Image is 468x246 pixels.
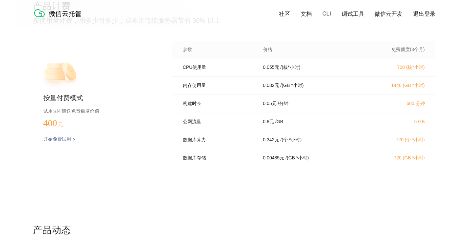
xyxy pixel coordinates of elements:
span: 元 [58,122,63,127]
p: 免费额度(3个月) [367,47,425,53]
p: 720 (个 *小时) [367,137,425,143]
p: 720 (GB *小时) [367,155,425,161]
p: / (GB *小时) [285,155,309,161]
p: / 分钟 [278,101,288,107]
p: 数据库存储 [183,155,254,161]
p: / (核*小时) [281,65,301,70]
p: 试用立即赠送免费额度价值 [43,107,151,115]
p: 0.05 元 [263,101,277,107]
p: 720 (核*小时) [367,65,425,70]
p: 5 GB [367,119,425,124]
p: 0.342 元 [263,137,279,143]
p: 产品动态 [33,224,435,237]
p: 600 分钟 [367,101,425,107]
p: 0.055 元 [263,65,279,70]
p: / GB [275,119,283,125]
p: / (GB *小时) [281,83,304,89]
a: CLI [322,11,331,17]
a: 文档 [301,10,312,18]
p: 价格 [263,47,272,53]
p: / (个 *小时) [281,137,302,143]
p: 公网流量 [183,119,254,125]
p: 0.032 元 [263,83,279,89]
a: 调试工具 [342,10,364,18]
img: 微信云托管 [33,7,86,20]
p: 数据库算力 [183,137,254,143]
a: 微信云托管 [33,15,86,21]
p: 400 [43,118,76,128]
p: 内存使用量 [183,83,254,89]
p: 构建时长 [183,101,254,107]
a: 退出登录 [413,10,435,18]
p: 0.00485 元 [263,155,284,161]
p: 按量付费模式 [43,94,151,103]
a: 社区 [279,10,290,18]
p: 1440 (GB *小时) [367,83,425,89]
a: 微信云开发 [375,10,403,18]
p: 开始免费试用 [43,136,71,143]
p: 0.8 元 [263,119,274,125]
p: CPU使用量 [183,65,254,70]
p: 参数 [183,47,254,53]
